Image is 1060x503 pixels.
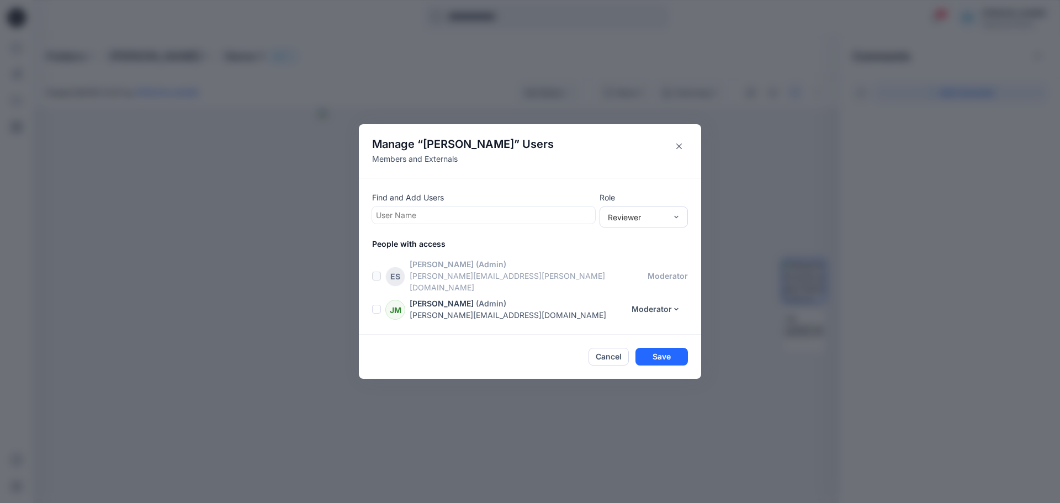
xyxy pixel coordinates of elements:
button: Cancel [589,348,629,366]
span: [PERSON_NAME] [423,137,514,151]
p: (Admin) [476,258,506,270]
p: People with access [372,238,701,250]
p: [PERSON_NAME] [410,298,474,309]
p: Role [600,192,688,203]
p: [PERSON_NAME][EMAIL_ADDRESS][PERSON_NAME][DOMAIN_NAME] [410,270,648,293]
p: [PERSON_NAME] [410,258,474,270]
p: moderator [648,270,688,282]
div: JM [385,300,405,320]
p: Members and Externals [372,153,554,165]
p: [PERSON_NAME][EMAIL_ADDRESS][DOMAIN_NAME] [410,309,624,321]
p: Find and Add Users [372,192,595,203]
p: (Admin) [476,298,506,309]
button: Close [670,137,688,155]
div: ES [385,267,405,287]
button: Save [635,348,688,366]
div: Reviewer [608,211,666,223]
h4: Manage “ ” Users [372,137,554,151]
button: Moderator [624,300,688,318]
